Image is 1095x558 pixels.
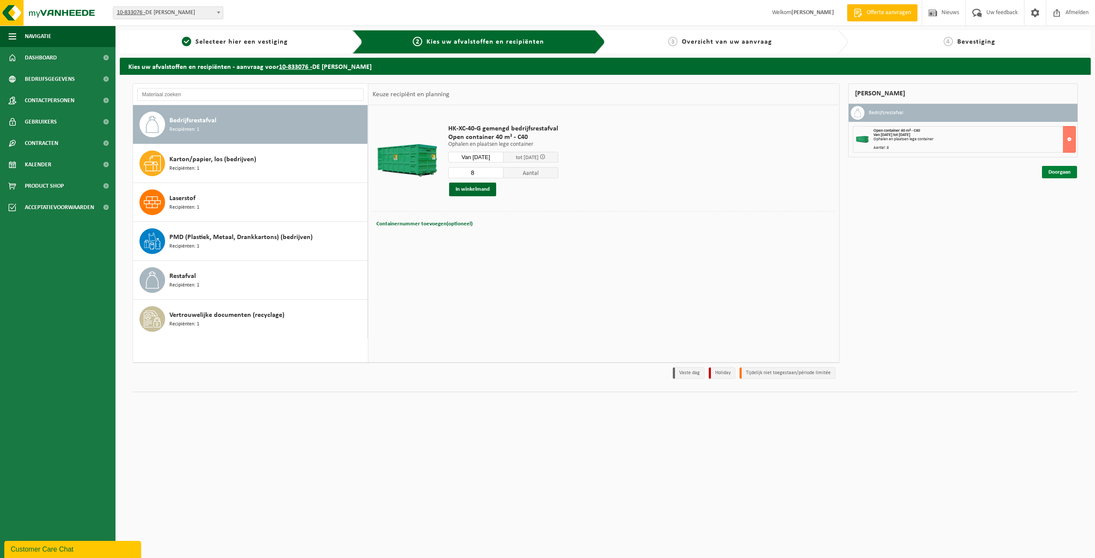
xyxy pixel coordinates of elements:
span: Gebruikers [25,111,57,133]
button: Containernummer toevoegen(optioneel) [376,218,474,230]
span: Acceptatievoorwaarden [25,197,94,218]
span: Laserstof [169,193,195,204]
span: Selecteer hier een vestiging [195,38,288,45]
span: Bedrijfsrestafval [169,115,216,126]
span: 10-833076 - DE WANDELER - TORHOUT [113,7,223,19]
p: Ophalen en plaatsen lege container [448,142,558,148]
span: Aantal [503,167,559,178]
button: PMD (Plastiek, Metaal, Drankkartons) (bedrijven) Recipiënten: 1 [133,222,368,261]
tcxspan: Call 10-833076 - via 3CX [279,64,312,71]
span: Bedrijfsgegevens [25,68,75,90]
span: Contracten [25,133,58,154]
span: Recipiënten: 1 [169,281,199,289]
span: Dashboard [25,47,57,68]
span: 2 [413,37,422,46]
button: In winkelmand [449,183,496,196]
span: Navigatie [25,26,51,47]
span: Recipiënten: 1 [169,165,199,173]
span: Recipiënten: 1 [169,320,199,328]
strong: Van [DATE] tot [DATE] [873,133,910,137]
span: Karton/papier, los (bedrijven) [169,154,256,165]
span: 4 [944,37,953,46]
iframe: chat widget [4,539,143,558]
span: Overzicht van uw aanvraag [682,38,772,45]
span: 1 [182,37,191,46]
span: Contactpersonen [25,90,74,111]
h3: Bedrijfsrestafval [869,106,903,120]
span: Open container 40 m³ - C40 [448,133,558,142]
button: Vertrouwelijke documenten (recyclage) Recipiënten: 1 [133,300,368,338]
strong: [PERSON_NAME] [791,9,834,16]
div: Aantal: 8 [873,146,1076,150]
span: Containernummer toevoegen(optioneel) [376,221,473,227]
li: Tijdelijk niet toegestaan/période limitée [740,367,835,379]
span: 10-833076 - DE WANDELER - TORHOUT [113,6,223,19]
input: Selecteer datum [448,152,503,162]
tcxspan: Call 10-833076 - via 3CX [117,9,145,16]
span: Recipiënten: 1 [169,126,199,134]
span: PMD (Plastiek, Metaal, Drankkartons) (bedrijven) [169,232,313,242]
span: Kies uw afvalstoffen en recipiënten [426,38,544,45]
button: Restafval Recipiënten: 1 [133,261,368,300]
input: Materiaal zoeken [137,88,364,101]
span: Bevestiging [957,38,995,45]
span: Kalender [25,154,51,175]
span: HK-XC-40-G gemengd bedrijfsrestafval [448,124,558,133]
span: tot [DATE] [516,155,539,160]
div: Keuze recipiënt en planning [368,84,454,105]
span: Restafval [169,271,196,281]
span: Recipiënten: 1 [169,242,199,251]
span: Vertrouwelijke documenten (recyclage) [169,310,284,320]
span: Recipiënten: 1 [169,204,199,212]
span: Product Shop [25,175,64,197]
a: 1Selecteer hier een vestiging [124,37,346,47]
button: Bedrijfsrestafval Recipiënten: 1 [133,105,368,144]
button: Karton/papier, los (bedrijven) Recipiënten: 1 [133,144,368,183]
h2: Kies uw afvalstoffen en recipiënten - aanvraag voor DE [PERSON_NAME] [120,58,1091,74]
div: Ophalen en plaatsen lege container [873,137,1076,142]
a: Offerte aanvragen [847,4,917,21]
span: Offerte aanvragen [864,9,913,17]
button: Laserstof Recipiënten: 1 [133,183,368,222]
div: [PERSON_NAME] [848,83,1078,104]
span: 3 [668,37,678,46]
li: Holiday [709,367,735,379]
a: Doorgaan [1042,166,1077,178]
li: Vaste dag [673,367,704,379]
span: Open container 40 m³ - C40 [873,128,920,133]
